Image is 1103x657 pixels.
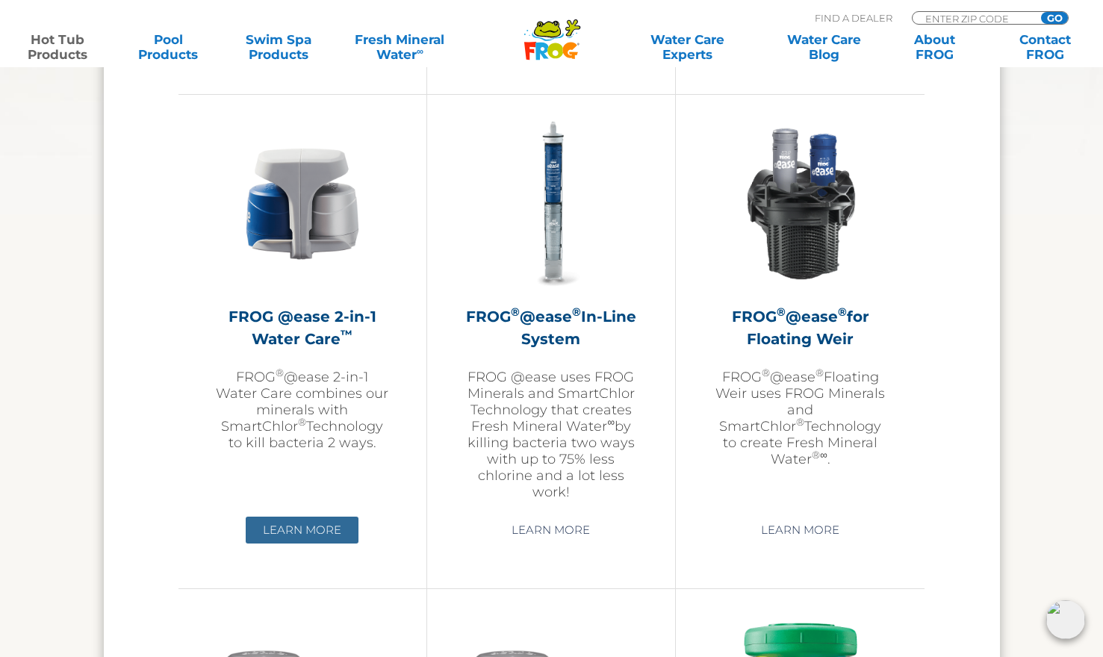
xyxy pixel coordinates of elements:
[812,449,820,461] sup: ®
[1046,600,1085,639] img: openIcon
[838,305,847,319] sup: ®
[815,367,824,379] sup: ®
[276,367,284,379] sup: ®
[714,117,887,290] img: InLineWeir_Front_High_inserting-v2-300x300.png
[1041,12,1068,24] input: GO
[572,305,581,319] sup: ®
[341,327,352,341] sup: ™
[298,416,306,428] sup: ®
[494,517,607,544] a: Learn More
[246,517,358,544] a: Learn More
[815,11,892,25] p: Find A Dealer
[464,117,638,505] a: FROG®@ease®In-Line SystemFROG @ease uses FROG Minerals and SmartChlor Technology that creates Fre...
[924,12,1025,25] input: Zip Code Form
[796,416,804,428] sup: ®
[713,369,887,467] p: FROG @ease Floating Weir uses FROG Minerals and SmartChlor Technology to create Fresh Mineral Wat...
[236,32,322,62] a: Swim SpaProducts
[781,32,867,62] a: Water CareBlog
[713,305,887,350] h2: FROG @ease for Floating Weir
[125,32,211,62] a: PoolProducts
[713,117,887,505] a: FROG®@ease®for Floating WeirFROG®@ease®Floating Weir uses FROG Minerals and SmartChlor®Technology...
[464,117,638,290] img: inline-system-300x300.png
[216,305,389,350] h2: FROG @ease 2-in-1 Water Care
[15,32,101,62] a: Hot TubProducts
[216,369,389,451] p: FROG @ease 2-in-1 Water Care combines our minerals with SmartChlor Technology to kill bacteria 2 ...
[346,32,453,62] a: Fresh MineralWater∞
[618,32,757,62] a: Water CareExperts
[777,305,786,319] sup: ®
[892,32,978,62] a: AboutFROG
[464,369,638,500] p: FROG @ease uses FROG Minerals and SmartChlor Technology that creates Fresh Mineral Water by killi...
[762,367,770,379] sup: ®
[216,117,389,505] a: FROG @ease 2-in-1 Water Care™FROG®@ease 2-in-1 Water Care combines our minerals with SmartChlor®T...
[511,305,520,319] sup: ®
[417,46,423,57] sup: ∞
[820,449,827,461] sup: ∞
[464,305,638,350] h2: FROG @ease In-Line System
[1002,32,1088,62] a: ContactFROG
[216,117,389,290] img: @ease-2-in-1-Holder-v2-300x300.png
[607,416,615,428] sup: ∞
[744,517,857,544] a: Learn More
